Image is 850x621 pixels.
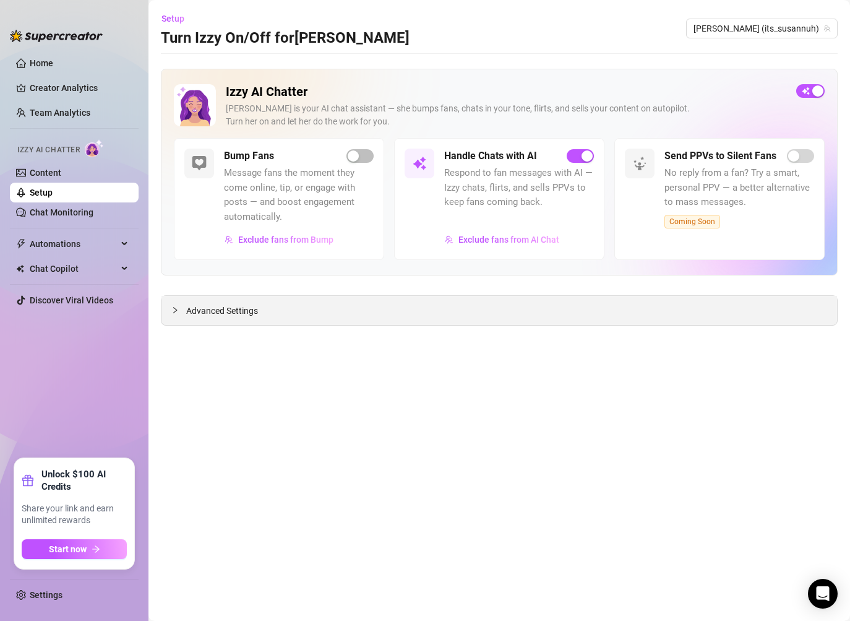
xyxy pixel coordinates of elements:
[30,590,62,600] a: Settings
[632,156,647,171] img: svg%3e
[161,9,194,28] button: Setup
[22,503,127,527] span: Share your link and earn unlimited rewards
[226,84,786,100] h2: Izzy AI Chatter
[186,304,258,318] span: Advanced Settings
[664,215,720,228] span: Coming Soon
[412,156,427,171] img: svg%3e
[693,19,830,38] span: Susanna (its_susannuh)
[92,545,100,554] span: arrow-right
[174,84,216,126] img: Izzy AI Chatter
[30,259,118,279] span: Chat Copilot
[664,149,776,163] h5: Send PPVs to Silent Fans
[444,230,560,250] button: Exclude fans from AI Chat
[192,156,207,171] img: svg%3e
[41,468,127,493] strong: Unlock $100 AI Credits
[225,235,233,244] img: svg%3e
[445,235,453,244] img: svg%3e
[238,235,333,245] span: Exclude fans from Bump
[458,235,559,245] span: Exclude fans from AI Chat
[224,166,374,224] span: Message fans the moment they come online, tip, or engage with posts — and boost engagement automa...
[444,166,594,210] span: Respond to fan messages with AI — Izzy chats, flirts, and sells PPVs to keep fans coming back.
[30,295,113,305] a: Discover Viral Videos
[22,474,34,487] span: gift
[226,102,786,128] div: [PERSON_NAME] is your AI chat assistant — she bumps fans, chats in your tone, flirts, and sells y...
[85,139,104,157] img: AI Chatter
[22,539,127,559] button: Start nowarrow-right
[171,306,179,314] span: collapsed
[823,25,831,32] span: team
[30,188,53,198] a: Setup
[224,149,274,163] h5: Bump Fans
[30,58,53,68] a: Home
[171,303,186,317] div: collapsed
[10,30,103,42] img: logo-BBDzfeDw.svg
[17,144,80,156] span: Izzy AI Chatter
[49,544,87,554] span: Start now
[664,166,814,210] span: No reply from a fan? Try a smart, personal PPV — a better alternative to mass messages.
[808,579,838,609] div: Open Intercom Messenger
[224,230,334,250] button: Exclude fans from Bump
[30,207,93,217] a: Chat Monitoring
[30,78,129,98] a: Creator Analytics
[16,239,26,249] span: thunderbolt
[161,14,184,24] span: Setup
[30,234,118,254] span: Automations
[30,108,90,118] a: Team Analytics
[444,149,537,163] h5: Handle Chats with AI
[16,264,24,273] img: Chat Copilot
[161,28,410,48] h3: Turn Izzy On/Off for [PERSON_NAME]
[30,168,61,178] a: Content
